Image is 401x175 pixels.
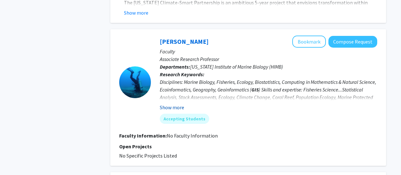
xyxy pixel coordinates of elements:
[160,64,190,70] b: Departments:
[328,36,377,48] button: Compose Request to Erik Franklin
[119,143,377,150] p: Open Projects
[119,152,177,159] span: No Specific Projects Listed
[160,78,377,109] div: Disciplines: Marine Biology, Fisheries, Ecology, Biostatistics, Computing in Mathematics & Natura...
[160,71,204,77] b: Research Keywords:
[160,55,377,63] p: Associate Research Professor
[160,48,377,55] p: Faculty
[119,132,167,139] b: Faculty Information:
[124,9,148,17] button: Show more
[5,146,27,170] iframe: Chat
[190,64,283,70] span: [US_STATE] Institute of Marine Biology (HIMB)
[160,37,209,45] a: [PERSON_NAME]
[167,132,218,139] span: No Faculty Information
[160,104,184,111] button: Show more
[292,36,326,48] button: Add Erik Franklin to Bookmarks
[251,86,259,93] b: GIS
[160,114,209,124] mat-chip: Accepting Students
